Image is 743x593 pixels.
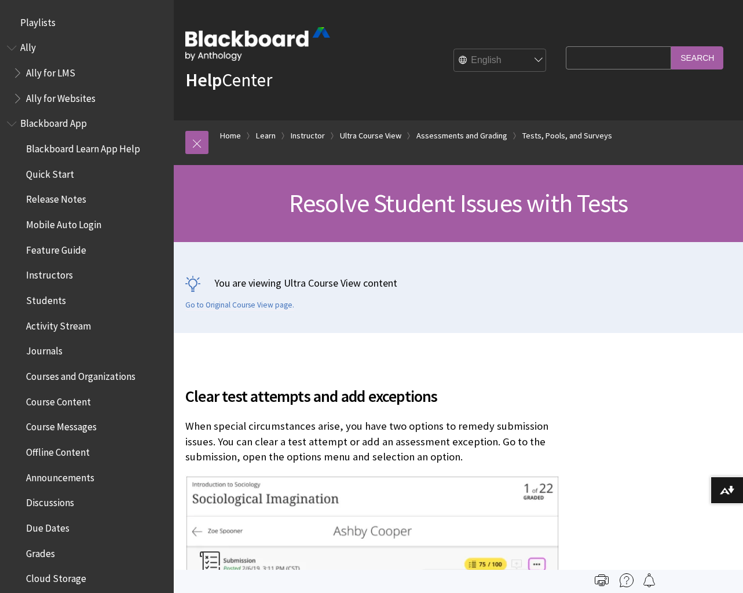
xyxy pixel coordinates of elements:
[454,49,547,72] select: Site Language Selector
[26,215,101,230] span: Mobile Auto Login
[671,46,723,69] input: Search
[26,493,74,508] span: Discussions
[185,300,294,310] a: Go to Original Course View page.
[256,129,276,143] a: Learn
[289,187,628,219] span: Resolve Student Issues with Tests
[26,266,73,281] span: Instructors
[185,68,272,91] a: HelpCenter
[185,68,222,91] strong: Help
[185,27,330,61] img: Blackboard by Anthology
[185,276,731,290] p: You are viewing Ultra Course View content
[20,13,56,28] span: Playlists
[26,89,96,104] span: Ally for Websites
[291,129,325,143] a: Instructor
[26,392,91,408] span: Course Content
[26,367,136,382] span: Courses and Organizations
[26,139,140,155] span: Blackboard Learn App Help
[416,129,507,143] a: Assessments and Grading
[185,384,560,408] span: Clear test attempts and add exceptions
[185,419,560,464] p: When special circumstances arise, you have two options to remedy submission issues. You can clear...
[26,442,90,458] span: Offline Content
[26,468,94,484] span: Announcements
[26,569,86,584] span: Cloud Storage
[20,38,36,54] span: Ally
[7,38,167,108] nav: Book outline for Anthology Ally Help
[26,518,69,534] span: Due Dates
[595,573,609,587] img: Print
[340,129,401,143] a: Ultra Course View
[26,63,75,79] span: Ally for LMS
[26,418,97,433] span: Course Messages
[26,240,86,256] span: Feature Guide
[26,342,63,357] span: Journals
[26,316,91,332] span: Activity Stream
[220,129,241,143] a: Home
[642,573,656,587] img: Follow this page
[620,573,634,587] img: More help
[26,291,66,306] span: Students
[26,544,55,559] span: Grades
[26,164,74,180] span: Quick Start
[522,129,612,143] a: Tests, Pools, and Surveys
[7,13,167,32] nav: Book outline for Playlists
[20,114,87,130] span: Blackboard App
[26,190,86,206] span: Release Notes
